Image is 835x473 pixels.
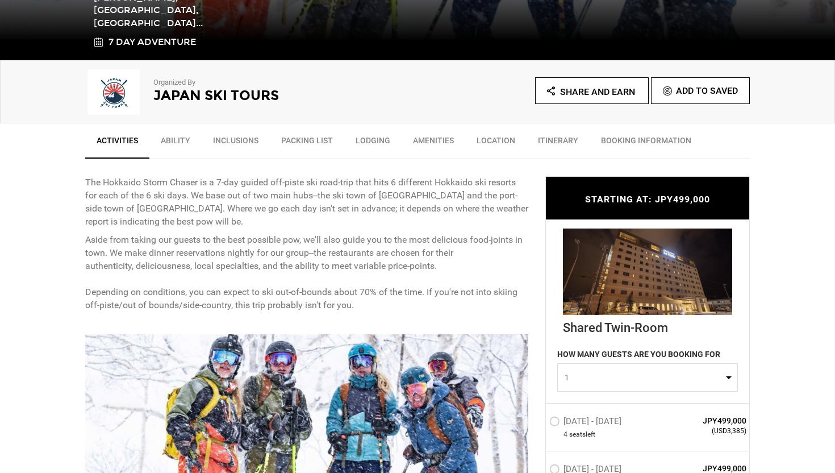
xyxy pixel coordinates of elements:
[149,129,202,157] a: Ability
[590,129,703,157] a: BOOKING INFORMATION
[270,129,344,157] a: Packing List
[85,129,149,159] a: Activities
[563,430,567,439] span: 4
[85,176,528,228] p: The Hokkaido Storm Chaser is a 7-day guided off-piste ski road-trip that hits 6 different Hokkaid...
[569,430,595,439] span: seat left
[549,416,624,430] label: [DATE] - [DATE]
[153,77,386,88] p: Organized By
[402,129,465,157] a: Amenities
[664,415,746,426] span: JPY499,000
[85,69,142,115] img: f70ec555913a46bce1748618043a7c2a.png
[557,348,720,363] label: HOW MANY GUESTS ARE YOU BOOKING FOR
[565,372,723,383] span: 1
[85,234,528,312] p: Aside from taking our guests to the best possible pow, we'll also guide you to the most delicious...
[557,363,738,392] button: 1
[664,426,746,436] span: (USD3,385)
[585,194,710,205] span: STARTING AT: JPY499,000
[202,129,270,157] a: Inclusions
[582,430,586,439] span: s
[344,129,402,157] a: Lodging
[108,36,196,49] span: 7 Day Adventure
[153,88,386,103] h2: Japan Ski Tours
[676,85,738,96] span: Add To Saved
[465,129,527,157] a: Location
[563,314,732,336] div: Shared Twin-Room
[527,129,590,157] a: Itinerary
[560,86,635,97] span: Share and Earn
[563,228,732,314] img: 219bbdeb367e9e874d8440e9eb4a8c91.jpeg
